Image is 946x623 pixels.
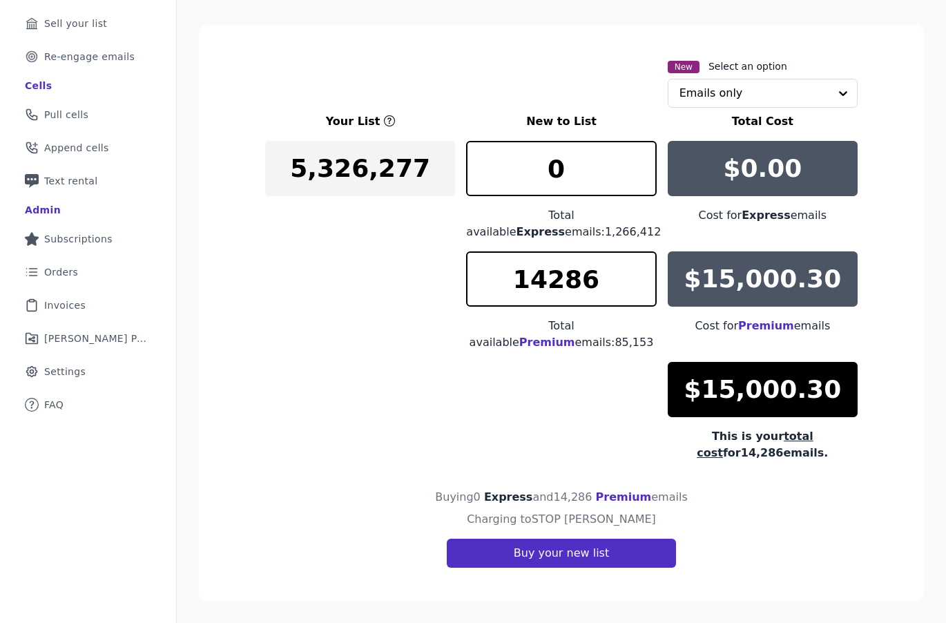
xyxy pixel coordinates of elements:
span: Express [517,225,566,238]
div: Cost for emails [668,318,858,334]
p: $0.00 [723,155,802,182]
span: Orders [44,265,78,279]
a: Pull cells [11,99,165,130]
a: Append cells [11,133,165,163]
span: Premium [596,490,652,504]
a: Re-engage emails [11,41,165,72]
h4: Charging to STOP [PERSON_NAME] [467,511,656,528]
p: 5,326,277 [290,155,430,182]
button: Buy your new list [447,539,676,568]
span: Subscriptions [44,232,113,246]
span: [PERSON_NAME] Performance [44,332,148,345]
h3: Your List [326,113,380,130]
span: Premium [519,336,575,349]
span: Sell your list [44,17,107,30]
p: $15,000.30 [684,376,841,403]
h4: Buying 0 and 14,286 emails [435,489,687,506]
span: FAQ [44,398,64,412]
h3: Total Cost [668,113,858,130]
span: Append cells [44,141,109,155]
label: Select an option [708,59,787,73]
div: This is your for 14,286 emails. [668,428,858,461]
a: Orders [11,257,165,287]
a: Text rental [11,166,165,196]
h3: New to List [466,113,656,130]
div: Admin [25,203,61,217]
a: Invoices [11,290,165,320]
p: $15,000.30 [684,265,841,293]
a: Sell your list [11,8,165,39]
span: Re-engage emails [44,50,135,64]
a: Subscriptions [11,224,165,254]
div: Total available emails: 1,266,412 [466,207,656,240]
span: Text rental [44,174,98,188]
span: New [668,61,699,73]
span: Settings [44,365,86,378]
a: FAQ [11,390,165,420]
span: Invoices [44,298,86,312]
span: Express [484,490,533,504]
div: Total available emails: 85,153 [466,318,656,351]
div: Cells [25,79,52,93]
a: Settings [11,356,165,387]
span: Premium [738,319,794,332]
div: Cost for emails [668,207,858,224]
span: Pull cells [44,108,88,122]
a: [PERSON_NAME] Performance [11,323,165,354]
span: Express [742,209,791,222]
